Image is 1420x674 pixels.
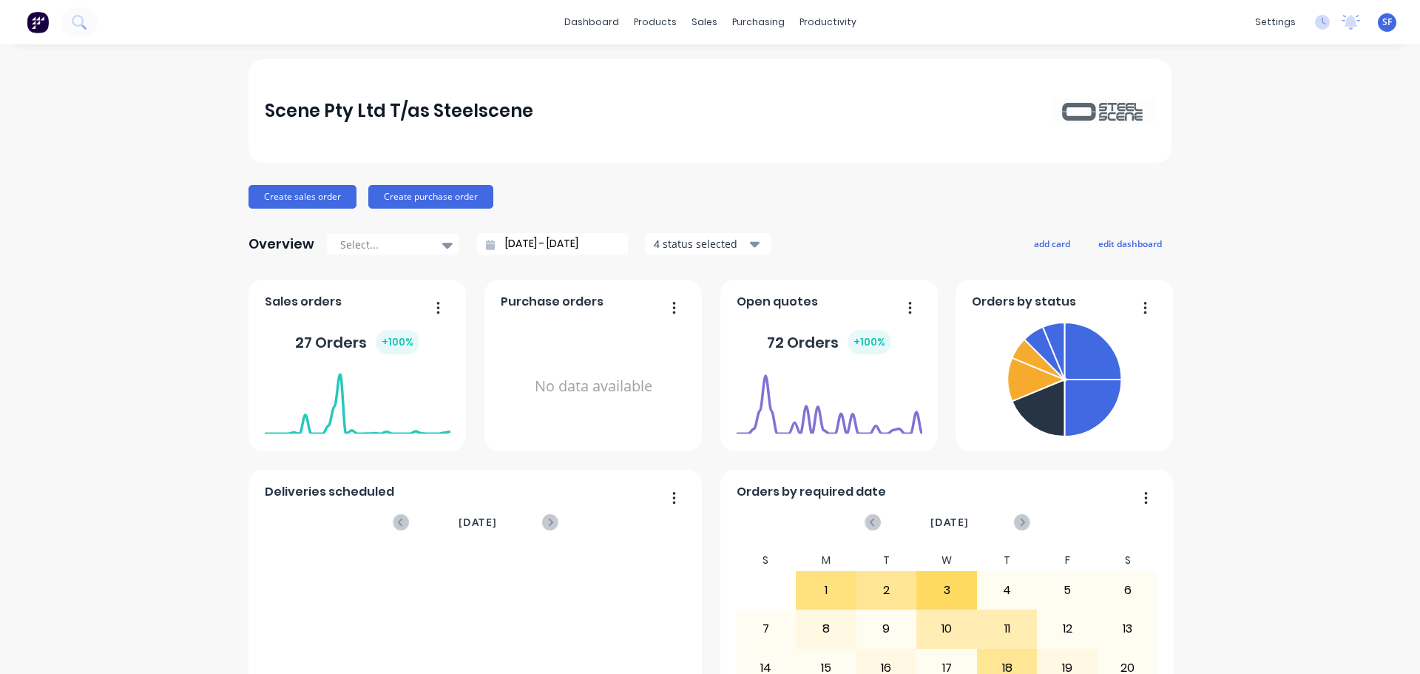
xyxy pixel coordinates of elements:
div: 13 [1098,610,1157,647]
button: Create purchase order [368,185,493,209]
div: sales [684,11,725,33]
span: SF [1382,16,1392,29]
div: 12 [1038,610,1097,647]
div: Scene Pty Ltd T/as Steelscene [265,96,533,126]
div: No data available [501,317,686,456]
span: Purchase orders [501,293,603,311]
div: 5 [1038,572,1097,609]
div: S [1098,550,1158,571]
div: 9 [857,610,916,647]
div: + 100 % [376,330,419,354]
div: settings [1248,11,1303,33]
div: M [796,550,856,571]
div: 1 [797,572,856,609]
span: Open quotes [737,293,818,311]
div: W [916,550,977,571]
div: 11 [978,610,1037,647]
div: products [626,11,684,33]
div: 8 [797,610,856,647]
div: Overview [248,229,314,259]
div: productivity [792,11,864,33]
a: dashboard [557,11,626,33]
div: 2 [857,572,916,609]
div: purchasing [725,11,792,33]
button: Create sales order [248,185,356,209]
div: 4 status selected [654,236,747,252]
span: Orders by status [972,293,1076,311]
div: 7 [737,610,796,647]
span: [DATE] [930,514,969,530]
div: T [856,550,917,571]
div: 6 [1098,572,1157,609]
button: edit dashboard [1089,234,1171,253]
span: Sales orders [265,293,342,311]
img: Scene Pty Ltd T/as Steelscene [1052,98,1155,124]
div: S [736,550,797,571]
div: 72 Orders [767,330,891,354]
div: F [1037,550,1098,571]
div: 3 [917,572,976,609]
div: 10 [917,610,976,647]
button: 4 status selected [646,233,771,255]
span: [DATE] [459,514,497,530]
div: T [977,550,1038,571]
div: 4 [978,572,1037,609]
button: add card [1024,234,1080,253]
div: + 100 % [848,330,891,354]
img: Factory [27,11,49,33]
div: 27 Orders [295,330,419,354]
